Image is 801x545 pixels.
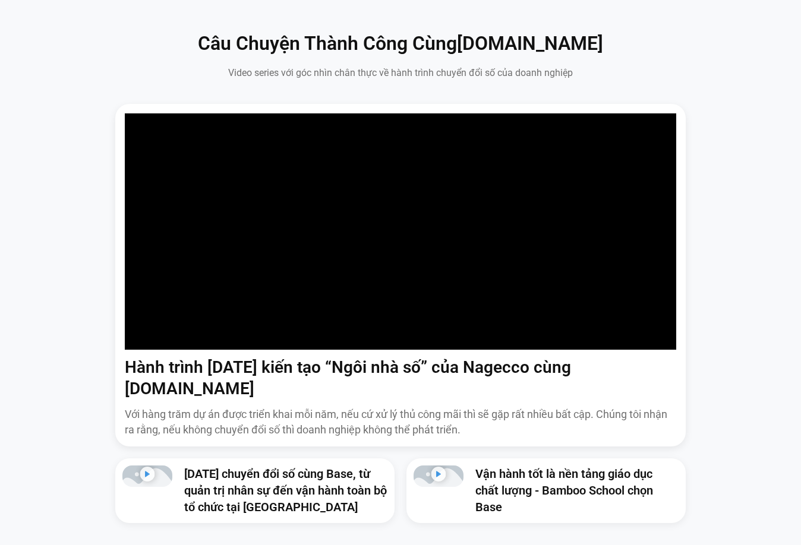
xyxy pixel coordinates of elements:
[125,113,676,350] iframe: YouTube video player
[115,31,686,56] h2: Câu Chuyện Thành Công Cùng
[125,407,676,436] p: Với hàng trăm dự án được triển khai mỗi năm, nếu cứ xử lý thủ công mãi thì sẽ gặp rất nhiều bất c...
[140,467,155,486] div: Phát video
[457,32,603,55] a: [DOMAIN_NAME]
[184,467,387,514] a: [DATE] chuyển đổi số cùng Base, từ quản trị nhân sự đến vận hành toàn bộ tổ chức tại [GEOGRAPHIC_...
[475,467,653,514] a: Vận hành tốt là nền tảng giáo dục chất lượng - Bamboo School chọn Base
[431,467,446,486] div: Phát video
[125,357,571,398] a: Hành trình [DATE] kiến tạo “Ngôi nhà số” của Nagecco cùng [DOMAIN_NAME]
[115,66,686,80] p: Video series với góc nhìn chân thực về hành trình chuyển đổi số của doanh nghiệp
